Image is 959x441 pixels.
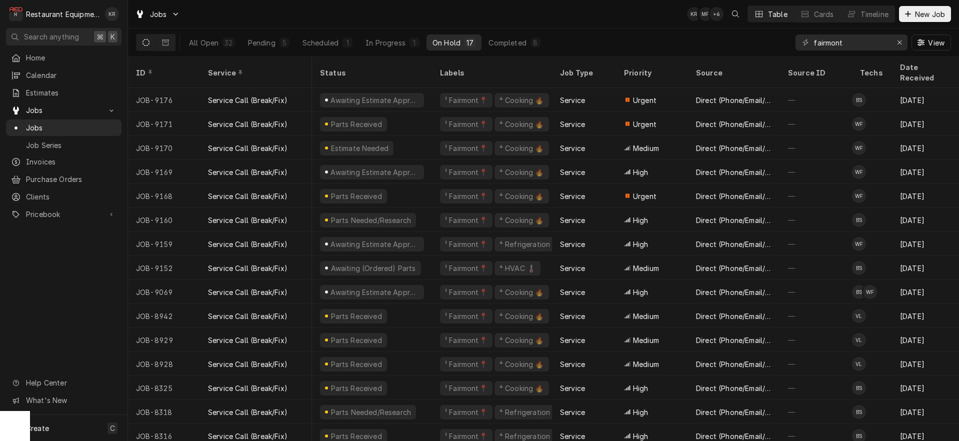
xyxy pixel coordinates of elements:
div: Service [560,383,585,393]
div: JOB-9169 [128,160,200,184]
div: Van Lucas's Avatar [852,309,866,323]
div: VL [852,333,866,347]
span: Jobs [150,9,167,19]
div: Service Call (Break/Fix) [208,311,287,321]
div: Direct (Phone/Email/etc.) [696,95,772,105]
div: — [780,352,852,376]
div: Parts Received [329,191,383,201]
div: ⁴ Cooking 🔥 [498,287,545,297]
div: Service [560,335,585,345]
span: Job Series [26,140,116,150]
div: ⁴ Cooking 🔥 [498,311,545,321]
div: KR [105,7,119,21]
div: Direct (Phone/Email/etc.) [696,359,772,369]
div: Direct (Phone/Email/etc.) [696,167,772,177]
div: Service [208,67,302,78]
div: Wesley Fisher's Avatar [852,141,866,155]
div: Restaurant Equipment Diagnostics [26,9,99,19]
div: ¹ Fairmont📍 [444,263,488,273]
div: Parts Received [329,359,383,369]
div: Wesley Fisher's Avatar [852,237,866,251]
div: 1 [344,37,350,48]
span: Clients [26,191,116,202]
span: Medium [633,263,659,273]
div: ¹ Fairmont📍 [444,95,488,105]
div: Kelli Robinette's Avatar [105,7,119,21]
div: Service Call (Break/Fix) [208,119,287,129]
div: Service [560,311,585,321]
div: JOB-8928 [128,352,200,376]
span: Search anything [24,31,79,42]
div: Parts Received [329,119,383,129]
div: ¹ Fairmont📍 [444,239,488,249]
div: WF [863,285,877,299]
div: Service Call (Break/Fix) [208,335,287,345]
div: Kelli Robinette's Avatar [687,7,701,21]
div: Direct (Phone/Email/etc.) [696,407,772,417]
div: Van Lucas's Avatar [852,333,866,347]
span: Estimates [26,87,116,98]
div: — [780,256,852,280]
a: Purchase Orders [6,171,121,187]
div: Status [320,67,422,78]
span: Home [26,52,116,63]
span: High [633,215,648,225]
div: Service [560,407,585,417]
div: Wesley Fisher's Avatar [852,117,866,131]
span: New Job [913,9,947,19]
input: Keyword search [813,34,888,50]
div: Service Call (Break/Fix) [208,215,287,225]
div: On Hold [432,37,460,48]
div: 17 [466,37,473,48]
div: ¹ Fairmont📍 [444,167,488,177]
div: ¹ Fairmont📍 [444,143,488,153]
div: Priority [624,67,678,78]
div: Service [560,167,585,177]
div: KR [687,7,701,21]
div: Direct (Phone/Email/etc.) [696,335,772,345]
span: High [633,407,648,417]
a: Jobs [6,119,121,136]
button: Open search [727,6,743,22]
div: Direct (Phone/Email/etc.) [696,263,772,273]
div: Service Call (Break/Fix) [208,263,287,273]
div: + 6 [709,7,723,21]
div: JOB-8929 [128,328,200,352]
div: Bryan Sanders's Avatar [852,261,866,275]
div: — [780,136,852,160]
div: BS [852,213,866,227]
div: Direct (Phone/Email/etc.) [696,143,772,153]
div: ¹ Fairmont📍 [444,359,488,369]
div: JOB-9170 [128,136,200,160]
div: In Progress [365,37,405,48]
div: Service [560,263,585,273]
div: — [780,88,852,112]
div: JOB-9168 [128,184,200,208]
div: — [780,112,852,136]
div: JOB-9152 [128,256,200,280]
span: Jobs [26,105,101,115]
span: Medium [633,335,659,345]
div: Service [560,239,585,249]
div: ⁴ Cooking 🔥 [498,359,545,369]
div: WF [852,189,866,203]
div: — [780,184,852,208]
div: JOB-8325 [128,376,200,400]
div: Service Call (Break/Fix) [208,95,287,105]
span: K [110,31,115,42]
div: — [780,160,852,184]
div: 5 [281,37,287,48]
div: ⁴ Cooking 🔥 [498,335,545,345]
div: Service Call (Break/Fix) [208,287,287,297]
div: Direct (Phone/Email/etc.) [696,383,772,393]
span: Jobs [26,122,116,133]
div: Service [560,287,585,297]
div: JOB-9160 [128,208,200,232]
div: Bryan Sanders's Avatar [852,285,866,299]
div: ¹ Fairmont📍 [444,191,488,201]
div: ⁴ Cooking 🔥 [498,119,545,129]
button: Search anything⌘K [6,28,121,45]
div: Table [768,9,787,19]
div: Source [696,67,770,78]
a: Go to What's New [6,392,121,408]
